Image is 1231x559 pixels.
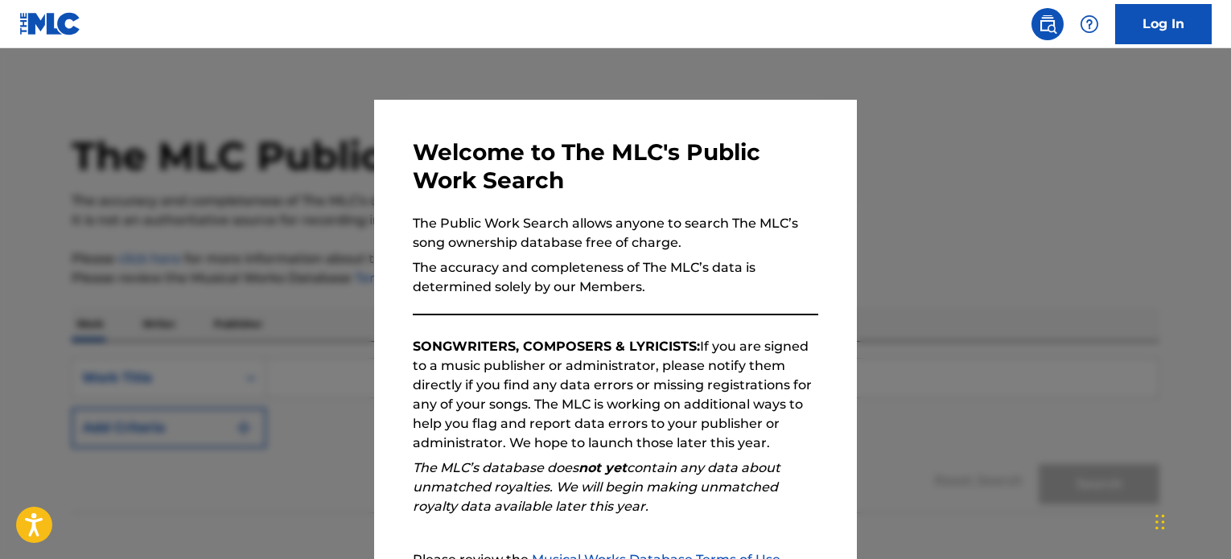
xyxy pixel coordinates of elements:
p: If you are signed to a music publisher or administrator, please notify them directly if you find ... [413,337,818,453]
div: Help [1073,8,1105,40]
img: help [1080,14,1099,34]
p: The accuracy and completeness of The MLC’s data is determined solely by our Members. [413,258,818,297]
strong: SONGWRITERS, COMPOSERS & LYRICISTS: [413,339,700,354]
p: The Public Work Search allows anyone to search The MLC’s song ownership database free of charge. [413,214,818,253]
div: Drag [1155,498,1165,546]
a: Log In [1115,4,1212,44]
h3: Welcome to The MLC's Public Work Search [413,138,818,195]
strong: not yet [578,460,627,475]
a: Public Search [1031,8,1064,40]
img: MLC Logo [19,12,81,35]
iframe: Chat Widget [1151,482,1231,559]
em: The MLC’s database does contain any data about unmatched royalties. We will begin making unmatche... [413,460,780,514]
img: search [1038,14,1057,34]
